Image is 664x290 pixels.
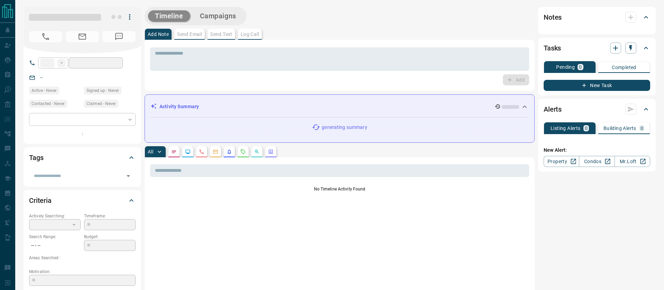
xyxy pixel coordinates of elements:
span: No Number [102,31,136,42]
div: Alerts [544,101,650,118]
div: Criteria [29,192,136,209]
span: Claimed - Never [86,100,116,107]
h2: Notes [544,12,562,23]
p: Budget: [84,234,136,240]
svg: Emails [213,149,218,155]
p: Listing Alerts [551,126,581,131]
h2: Alerts [544,104,562,115]
button: Campaigns [193,10,243,22]
div: Activity Summary [150,100,529,113]
svg: Lead Browsing Activity [185,149,191,155]
span: No Number [29,31,62,42]
a: -- [40,75,43,80]
p: Areas Searched: [29,255,136,261]
p: Pending [556,65,575,69]
p: New Alert: [544,147,650,154]
p: 0 [579,65,582,69]
p: 0 [640,126,643,131]
p: Motivation: [29,269,136,275]
p: Add Note [148,32,169,37]
span: Contacted - Never [31,100,65,107]
a: Property [544,156,579,167]
button: Open [123,171,133,181]
button: New Task [544,80,650,91]
p: Completed [612,65,636,70]
svg: Requests [240,149,246,155]
h2: Criteria [29,195,52,206]
button: Timeline [148,10,190,22]
span: Active - Never [31,87,57,94]
svg: Opportunities [254,149,260,155]
p: Building Alerts [603,126,636,131]
p: Activity Summary [159,103,199,110]
span: No Email [66,31,99,42]
p: 0 [585,126,588,131]
svg: Notes [171,149,177,155]
svg: Calls [199,149,204,155]
svg: Listing Alerts [227,149,232,155]
div: Tasks [544,40,650,56]
h2: Tags [29,152,43,163]
p: Search Range: [29,234,81,240]
h2: Tasks [544,43,561,54]
p: -- - -- [29,240,81,251]
p: All [148,149,153,154]
p: generating summary [322,124,367,131]
div: Notes [544,9,650,26]
p: Actively Searching: [29,213,81,219]
div: Tags [29,149,136,166]
a: Mr.Loft [615,156,650,167]
p: Timeframe: [84,213,136,219]
svg: Agent Actions [268,149,274,155]
p: No Timeline Activity Found [150,186,529,192]
span: Signed up - Never [86,87,119,94]
a: Condos [579,156,615,167]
